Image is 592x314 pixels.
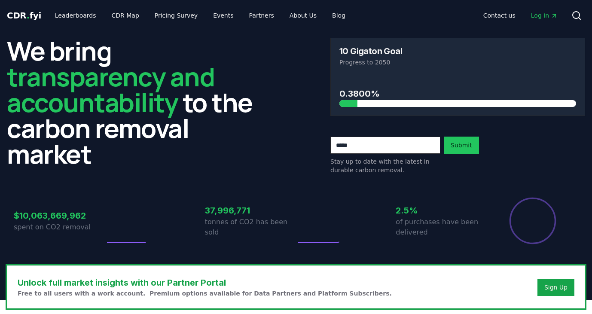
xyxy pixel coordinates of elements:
h3: $10,063,669,962 [14,209,105,222]
div: Percentage of sales delivered [509,197,557,245]
span: Log in [531,11,558,20]
a: Blog [325,8,352,23]
h3: 0.3800% [339,87,576,100]
a: Pricing Survey [148,8,204,23]
p: tonnes of CO2 has been sold [205,217,296,238]
nav: Main [48,8,352,23]
a: CDR.fyi [7,9,41,21]
a: About Us [283,8,323,23]
h3: 37,996,771 [205,204,296,217]
p: of purchases have been delivered [396,217,487,238]
p: Progress to 2050 [339,58,576,67]
h2: We bring to the carbon removal market [7,38,262,167]
p: Stay up to date with the latest in durable carbon removal. [330,157,440,174]
a: Events [206,8,240,23]
a: Log in [524,8,565,23]
span: . [27,10,30,21]
a: Sign Up [544,283,568,292]
p: spent on CO2 removal [14,222,105,232]
button: Submit [444,137,479,154]
a: Contact us [476,8,522,23]
a: Leaderboards [48,8,103,23]
p: Free to all users with a work account. Premium options available for Data Partners and Platform S... [18,289,392,298]
button: Sign Up [537,279,574,296]
span: transparency and accountability [7,59,214,120]
a: CDR Map [105,8,146,23]
span: CDR fyi [7,10,41,21]
nav: Main [476,8,565,23]
h3: 10 Gigaton Goal [339,47,402,55]
h3: Unlock full market insights with our Partner Portal [18,276,392,289]
h3: 2.5% [396,204,487,217]
a: Partners [242,8,281,23]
